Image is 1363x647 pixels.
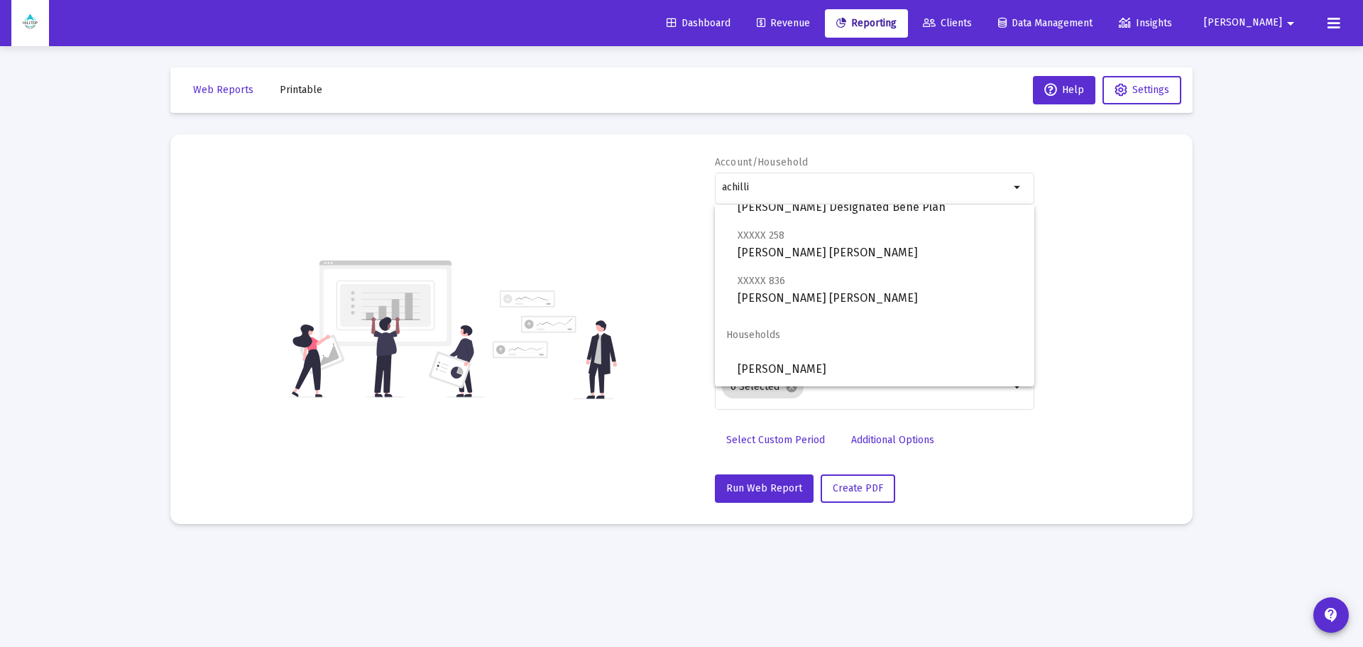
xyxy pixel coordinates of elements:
[289,259,484,399] img: reporting
[1107,9,1183,38] a: Insights
[836,17,897,29] span: Reporting
[715,474,814,503] button: Run Web Report
[833,482,883,494] span: Create PDF
[738,275,785,287] span: XXXXX 836
[715,318,1034,352] span: Households
[1033,76,1095,104] button: Help
[821,474,895,503] button: Create PDF
[655,9,742,38] a: Dashboard
[1009,379,1027,396] mat-icon: arrow_drop_down
[998,17,1093,29] span: Data Management
[757,17,810,29] span: Revenue
[722,376,804,398] mat-chip: 6 Selected
[738,272,1023,307] span: [PERSON_NAME] [PERSON_NAME]
[193,84,253,96] span: Web Reports
[987,9,1104,38] a: Data Management
[785,381,798,393] mat-icon: cancel
[738,352,1023,386] span: [PERSON_NAME]
[1282,9,1299,38] mat-icon: arrow_drop_down
[1187,9,1316,37] button: [PERSON_NAME]
[1204,17,1282,29] span: [PERSON_NAME]
[851,434,934,446] span: Additional Options
[722,182,1009,193] input: Search or select an account or household
[493,290,617,399] img: reporting-alt
[745,9,821,38] a: Revenue
[1009,179,1027,196] mat-icon: arrow_drop_down
[726,482,802,494] span: Run Web Report
[1323,607,1340,624] mat-icon: contact_support
[722,373,1009,401] mat-chip-list: Selection
[280,84,322,96] span: Printable
[667,17,730,29] span: Dashboard
[912,9,983,38] a: Clients
[1102,76,1181,104] button: Settings
[738,227,1023,261] span: [PERSON_NAME] [PERSON_NAME]
[22,9,38,38] img: Dashboard
[182,76,265,104] button: Web Reports
[825,9,908,38] a: Reporting
[268,76,334,104] button: Printable
[738,229,784,241] span: XXXXX 258
[726,434,825,446] span: Select Custom Period
[715,156,809,168] label: Account/Household
[1132,84,1169,96] span: Settings
[1119,17,1172,29] span: Insights
[923,17,972,29] span: Clients
[1044,84,1084,96] span: Help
